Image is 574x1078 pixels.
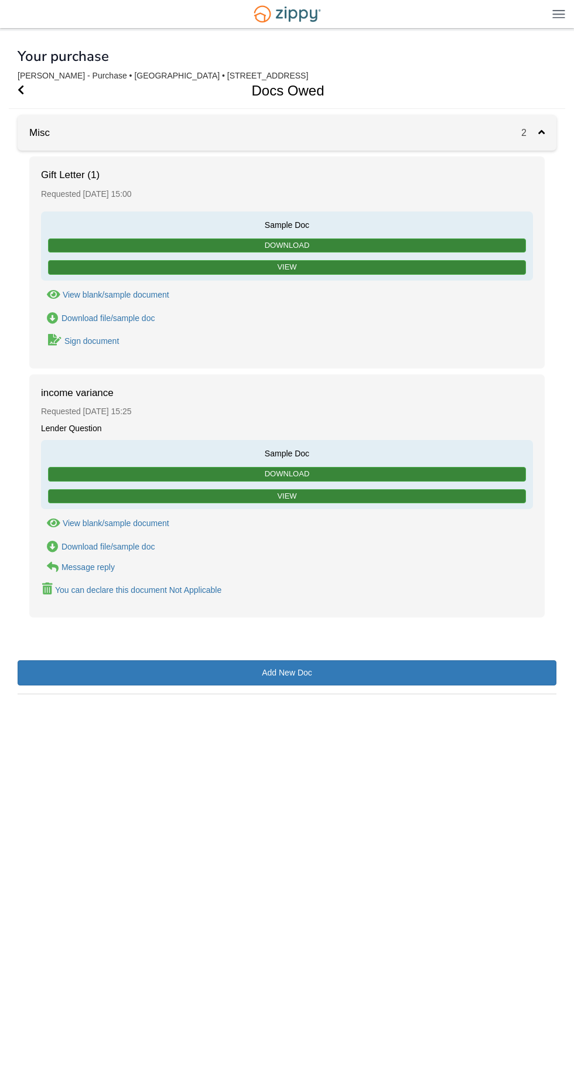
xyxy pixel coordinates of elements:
[41,541,155,553] a: Download income variance
[41,333,120,349] a: Waiting for your co-borrower to e-sign
[41,423,533,434] div: Lender Question
[18,49,109,64] h1: Your purchase
[48,260,526,275] a: View
[41,183,533,206] div: Requested [DATE] 15:00
[47,217,527,231] span: Sample Doc
[521,128,538,138] span: 2
[48,489,526,504] a: View
[18,71,556,81] div: [PERSON_NAME] - Purchase • [GEOGRAPHIC_DATA] • [STREET_ADDRESS]
[41,561,115,574] a: Message reply
[41,517,169,530] button: View income variance
[64,336,119,346] div: Sign document
[9,73,552,108] h1: Docs Owed
[41,289,169,301] button: View Gift Letter (1)
[41,400,533,423] div: Requested [DATE] 15:25
[552,9,565,18] img: Mobile Dropdown Menu
[18,660,556,685] a: Add New Doc
[61,542,155,551] div: Download file/sample doc
[41,582,223,598] button: Declare income variance not applicable
[18,73,24,108] a: Go Back
[55,585,221,595] div: You can declare this document Not Applicable
[63,518,169,528] div: View blank/sample document
[63,290,169,299] div: View blank/sample document
[61,562,115,572] div: Message reply
[48,238,526,253] a: Download
[18,127,50,138] a: Misc
[41,386,158,400] span: income variance
[48,467,526,482] a: Download
[47,446,527,459] span: Sample Doc
[41,312,155,325] a: Download Gift Letter (1)
[41,168,158,182] span: Gift Letter (1)
[61,313,155,323] div: Download file/sample doc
